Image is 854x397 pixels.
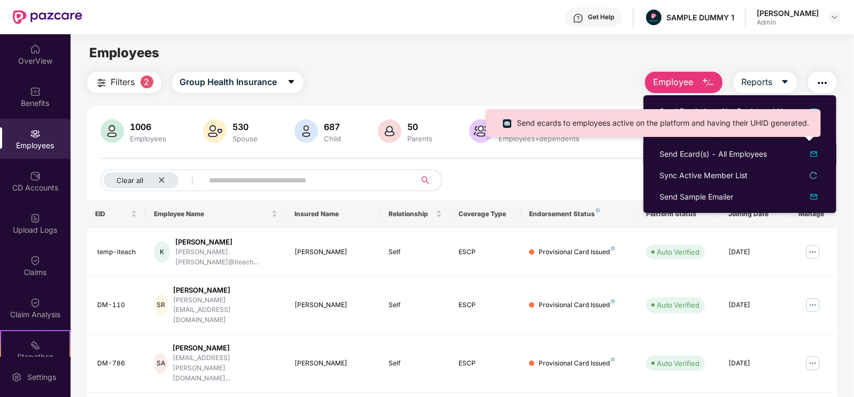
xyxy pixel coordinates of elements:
div: Sync Active Member List [659,170,748,181]
div: [DATE] [728,358,782,369]
img: svg+xml;base64,PHN2ZyBpZD0iU2V0dGluZy0yMHgyMCIgeG1sbnM9Imh0dHA6Ly93d3cudzMub3JnLzIwMDAvc3ZnIiB3aW... [11,372,22,383]
div: ESCP [459,358,513,369]
span: 2 [141,75,153,88]
img: svg+xml;base64,PHN2ZyB4bWxucz0iaHR0cDovL3d3dy53My5vcmcvMjAwMC9zdmciIHdpZHRoPSIyMSIgaGVpZ2h0PSIyMC... [30,340,41,350]
div: Auto Verified [657,247,700,257]
div: Self [389,358,442,369]
button: Reportscaret-down [733,72,797,93]
img: svg+xml;base64,PHN2ZyB4bWxucz0iaHR0cDovL3d3dy53My5vcmcvMjAwMC9zdmciIHdpZHRoPSI4IiBoZWlnaHQ9IjgiIH... [611,299,615,303]
img: dropDownIcon [808,148,820,161]
button: Group Health Insurancecaret-down [172,72,304,93]
div: 687 [322,121,344,132]
img: manageButton [804,243,821,261]
div: [PERSON_NAME] [294,358,371,369]
div: 50 [406,121,435,132]
img: svg+xml;base64,PHN2ZyB4bWxucz0iaHR0cDovL3d3dy53My5vcmcvMjAwMC9zdmciIHhtbG5zOnhsaW5rPSJodHRwOi8vd3... [378,119,401,143]
th: Relationship [380,200,451,228]
img: svg+xml;base64,PHN2ZyBpZD0iQ0RfQWNjb3VudHMiIGRhdGEtbmFtZT0iQ0QgQWNjb3VudHMiIHhtbG5zPSJodHRwOi8vd3... [30,171,41,181]
div: [EMAIL_ADDRESS][PERSON_NAME][DOMAIN_NAME]... [173,353,277,384]
img: svg+xml;base64,PHN2ZyB4bWxucz0iaHR0cDovL3d3dy53My5vcmcvMjAwMC9zdmciIHdpZHRoPSIxNi4zNjMiIGhlaWdodD... [503,119,511,128]
button: Employee [645,72,723,93]
div: Send Reminder - Not Registered Users [659,105,797,117]
div: SR [154,294,168,316]
div: Child [322,134,344,143]
span: Employee Name [154,210,269,218]
div: Provisional Card Issued [539,300,615,310]
div: 530 [231,121,260,132]
div: temp-iteach [98,247,137,257]
img: svg+xml;base64,PHN2ZyBpZD0iQ2xhaW0iIHhtbG5zPSJodHRwOi8vd3d3LnczLm9yZy8yMDAwL3N2ZyIgd2lkdGg9IjIwIi... [30,255,41,266]
img: svg+xml;base64,PHN2ZyB4bWxucz0iaHR0cDovL3d3dy53My5vcmcvMjAwMC9zdmciIHhtbG5zOnhsaW5rPSJodHRwOi8vd3... [294,119,318,143]
span: Filters [111,75,135,89]
div: Provisional Card Issued [539,247,615,257]
span: Clear all [117,176,143,185]
span: Employee [653,75,693,89]
img: svg+xml;base64,PHN2ZyB4bWxucz0iaHR0cDovL3d3dy53My5vcmcvMjAwMC9zdmciIHhtbG5zOnhsaW5rPSJodHRwOi8vd3... [100,119,124,143]
div: [PERSON_NAME] [294,247,371,257]
div: [PERSON_NAME].[PERSON_NAME]@iteach... [175,247,277,268]
div: [PERSON_NAME] [173,343,277,353]
img: svg+xml;base64,PHN2ZyB4bWxucz0iaHR0cDovL3d3dy53My5vcmcvMjAwMC9zdmciIHdpZHRoPSIyNCIgaGVpZ2h0PSIyNC... [95,77,108,89]
th: Insured Name [286,200,379,228]
div: ESCP [459,247,513,257]
div: Self [389,247,442,257]
span: close [158,177,165,184]
div: [PERSON_NAME] [173,285,278,295]
span: reload [810,172,817,179]
div: [DATE] [728,247,782,257]
th: Employee Name [145,200,286,228]
div: DM-110 [98,300,137,310]
div: SA [154,353,167,374]
img: dropDownIcon [808,105,820,118]
img: svg+xml;base64,PHN2ZyB4bWxucz0iaHR0cDovL3d3dy53My5vcmcvMjAwMC9zdmciIHdpZHRoPSI4IiBoZWlnaHQ9IjgiIH... [611,246,615,250]
div: DM-786 [98,358,137,369]
div: SAMPLE DUMMY 1 [666,12,734,22]
div: Spouse [231,134,260,143]
img: manageButton [804,355,821,372]
img: Pazcare_Alternative_logo-01-01.png [646,10,662,25]
div: [PERSON_NAME] [757,8,819,18]
div: Settings [24,372,59,383]
div: Get Help [588,13,614,21]
img: svg+xml;base64,PHN2ZyBpZD0iRHJvcGRvd24tMzJ4MzIiIHhtbG5zPSJodHRwOi8vd3d3LnczLm9yZy8yMDAwL3N2ZyIgd2... [830,13,839,21]
span: Send ecards to employees active on the platform and having their UHID generated. [517,118,809,127]
button: Clear allclose [100,170,207,191]
div: 1006 [128,121,169,132]
span: Reports [741,75,772,89]
img: svg+xml;base64,PHN2ZyB4bWxucz0iaHR0cDovL3d3dy53My5vcmcvMjAwMC9zdmciIHhtbG5zOnhsaW5rPSJodHRwOi8vd3... [469,119,493,143]
div: Auto Verified [657,300,700,310]
th: Coverage Type [451,200,521,228]
span: Group Health Insurance [180,75,277,89]
th: EID [87,200,146,228]
div: Endorsement Status [529,210,629,218]
img: svg+xml;base64,PHN2ZyBpZD0iSG9tZSIgeG1sbnM9Imh0dHA6Ly93d3cudzMub3JnLzIwMDAvc3ZnIiB3aWR0aD0iMjAiIG... [30,44,41,55]
div: Auto Verified [657,358,700,369]
img: svg+xml;base64,PHN2ZyB4bWxucz0iaHR0cDovL3d3dy53My5vcmcvMjAwMC9zdmciIHhtbG5zOnhsaW5rPSJodHRwOi8vd3... [203,119,227,143]
button: Filters2 [87,72,161,93]
div: [PERSON_NAME][EMAIL_ADDRESS][DOMAIN_NAME] [173,295,278,326]
img: svg+xml;base64,PHN2ZyB4bWxucz0iaHR0cDovL3d3dy53My5vcmcvMjAwMC9zdmciIHdpZHRoPSIyNCIgaGVpZ2h0PSIyNC... [816,77,829,89]
span: caret-down [287,78,296,87]
img: svg+xml;base64,PHN2ZyB4bWxucz0iaHR0cDovL3d3dy53My5vcmcvMjAwMC9zdmciIHhtbG5zOnhsaW5rPSJodHRwOi8vd3... [808,190,820,203]
div: [PERSON_NAME] [175,237,277,247]
div: [PERSON_NAME] [294,300,371,310]
img: svg+xml;base64,PHN2ZyB4bWxucz0iaHR0cDovL3d3dy53My5vcmcvMjAwMC9zdmciIHdpZHRoPSI4IiBoZWlnaHQ9IjgiIH... [596,208,600,212]
div: Self [389,300,442,310]
div: Stepathon [1,352,69,362]
img: svg+xml;base64,PHN2ZyBpZD0iRW1wbG95ZWVzIiB4bWxucz0iaHR0cDovL3d3dy53My5vcmcvMjAwMC9zdmciIHdpZHRoPS... [30,128,41,139]
div: ESCP [459,300,513,310]
span: Relationship [389,210,434,218]
div: Send Ecard(s) - All Employees [659,148,767,160]
div: K [154,241,170,263]
img: svg+xml;base64,PHN2ZyB4bWxucz0iaHR0cDovL3d3dy53My5vcmcvMjAwMC9zdmciIHhtbG5zOnhsaW5rPSJodHRwOi8vd3... [702,77,715,89]
span: caret-down [781,78,789,87]
span: search [415,176,436,185]
div: Send Sample Emailer [659,191,733,203]
div: Parents [406,134,435,143]
img: manageButton [804,296,821,314]
img: New Pazcare Logo [13,10,82,24]
div: Admin [757,18,819,27]
img: svg+xml;base64,PHN2ZyB4bWxucz0iaHR0cDovL3d3dy53My5vcmcvMjAwMC9zdmciIHdpZHRoPSI4IiBoZWlnaHQ9IjgiIH... [611,357,615,362]
img: svg+xml;base64,PHN2ZyBpZD0iQ2xhaW0iIHhtbG5zPSJodHRwOi8vd3d3LnczLm9yZy8yMDAwL3N2ZyIgd2lkdGg9IjIwIi... [30,297,41,308]
span: EID [96,210,129,218]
